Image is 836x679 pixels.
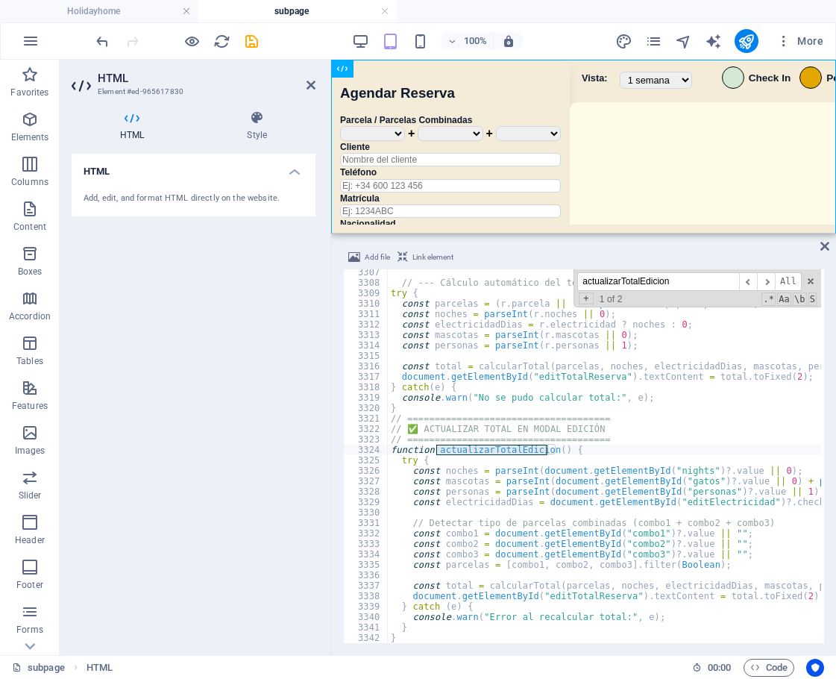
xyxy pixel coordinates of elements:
[344,382,389,392] div: 3318
[344,622,389,633] div: 3341
[344,392,389,403] div: 3319
[344,570,389,581] div: 3336
[344,497,389,507] div: 3329
[750,659,788,677] span: Code
[344,309,389,319] div: 3311
[344,466,389,476] div: 3326
[198,3,397,19] h4: subpage
[243,33,260,50] i: Save (Ctrl+S)
[645,32,663,50] button: pages
[10,87,48,98] p: Favorites
[412,248,453,266] span: Link element
[344,330,389,340] div: 3313
[344,612,389,622] div: 3340
[344,413,389,424] div: 3321
[9,310,51,322] p: Accordion
[739,272,757,291] span: ​
[98,85,286,98] h3: Element #ed-965617830
[615,33,632,50] i: Design (Ctrl+Alt+Y)
[775,272,802,291] span: Alt-Enter
[344,518,389,528] div: 3331
[708,659,731,677] span: 00 00
[9,145,230,158] input: Ej: 1234ABC
[615,32,633,50] button: design
[344,476,389,486] div: 3327
[213,33,230,50] i: Reload page
[344,528,389,539] div: 3332
[344,633,389,643] div: 3342
[675,32,693,50] button: navigator
[744,659,794,677] button: Code
[213,32,230,50] button: reload
[11,176,48,188] p: Columns
[72,154,315,181] h4: HTML
[344,560,389,570] div: 3335
[344,424,389,434] div: 3322
[705,33,722,50] i: AI Writer
[793,292,807,306] span: Whole Word Search
[16,624,43,636] p: Forms
[777,292,791,306] span: CaseSensitive Search
[344,403,389,413] div: 3320
[16,579,43,591] p: Footer
[344,539,389,549] div: 3333
[675,33,692,50] i: Navigator
[344,278,389,288] div: 3308
[344,319,389,330] div: 3312
[395,248,456,266] button: Link element
[87,659,113,677] nav: breadcrumb
[344,361,389,372] div: 3316
[344,351,389,361] div: 3315
[705,32,723,50] button: text_generator
[15,445,45,457] p: Images
[594,294,629,304] span: 1 of 2
[344,455,389,466] div: 3325
[15,534,45,546] p: Header
[344,267,389,278] div: 3307
[761,292,776,306] span: RegExp Search
[84,193,304,205] div: Add, edit, and format HTML directly on the website.
[806,659,824,677] button: Usercentrics
[776,34,823,48] span: More
[98,72,315,85] h2: HTML
[344,298,389,309] div: 3310
[344,340,389,351] div: 3314
[198,110,315,142] h4: Style
[11,131,49,143] p: Elements
[9,119,230,133] input: Ej: +34 600 123 456
[344,581,389,591] div: 3337
[87,659,113,677] span: Click to select. Double-click to edit
[718,662,720,673] span: :
[242,32,260,50] button: save
[344,445,389,455] div: 3324
[645,33,662,50] i: Pages (Ctrl+Alt+S)
[9,93,230,107] input: Nombre del cliente
[12,400,48,412] p: Features
[16,355,43,367] p: Tables
[344,591,389,601] div: 3338
[18,266,43,278] p: Boxes
[502,34,515,48] i: On resize automatically adjust zoom level to fit chosen device.
[365,248,390,266] span: Add file
[344,507,389,518] div: 3330
[344,288,389,298] div: 3309
[577,272,739,291] input: Search for
[344,372,389,382] div: 3317
[808,292,817,306] span: Search In Selection
[93,32,111,50] button: undo
[12,659,65,677] a: Click to cancel selection. Double-click to open Pages
[94,33,111,50] i: Undo: Change HTML (Ctrl+Z)
[344,601,389,612] div: 3339
[344,549,389,560] div: 3334
[344,434,389,445] div: 3323
[735,29,758,53] button: publish
[19,489,42,501] p: Slider
[463,32,487,50] h6: 100%
[738,33,755,50] i: Publish
[692,659,732,677] h6: Session time
[770,29,829,53] button: More
[441,32,494,50] button: 100%
[757,272,775,291] span: ​
[579,292,593,304] span: Toggle Replace mode
[344,486,389,497] div: 3328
